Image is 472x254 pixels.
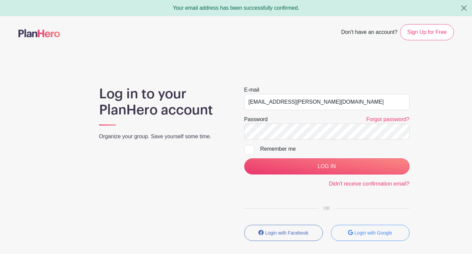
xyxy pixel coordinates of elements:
[265,230,308,236] small: Login with Facebook
[318,206,335,211] span: OR
[18,29,60,37] img: logo-507f7623f17ff9eddc593b1ce0a138ce2505c220e1c5a4e2b4648c50719b7d32.svg
[354,230,392,236] small: Login with Google
[341,26,397,40] span: Don't have an account?
[99,86,228,118] h1: Log in to your PlanHero account
[400,24,454,40] a: Sign Up for Free
[366,116,409,122] a: Forgot password?
[331,225,410,241] button: Login with Google
[244,115,268,123] label: Password
[244,86,259,94] label: E-mail
[244,225,323,241] button: Login with Facebook
[260,145,410,153] div: Remember me
[244,158,410,174] input: LOG IN
[244,94,410,110] input: e.g. julie@eventco.com
[99,133,228,141] p: Organize your group. Save yourself some time.
[329,181,410,187] a: Didn't receive confirmation email?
